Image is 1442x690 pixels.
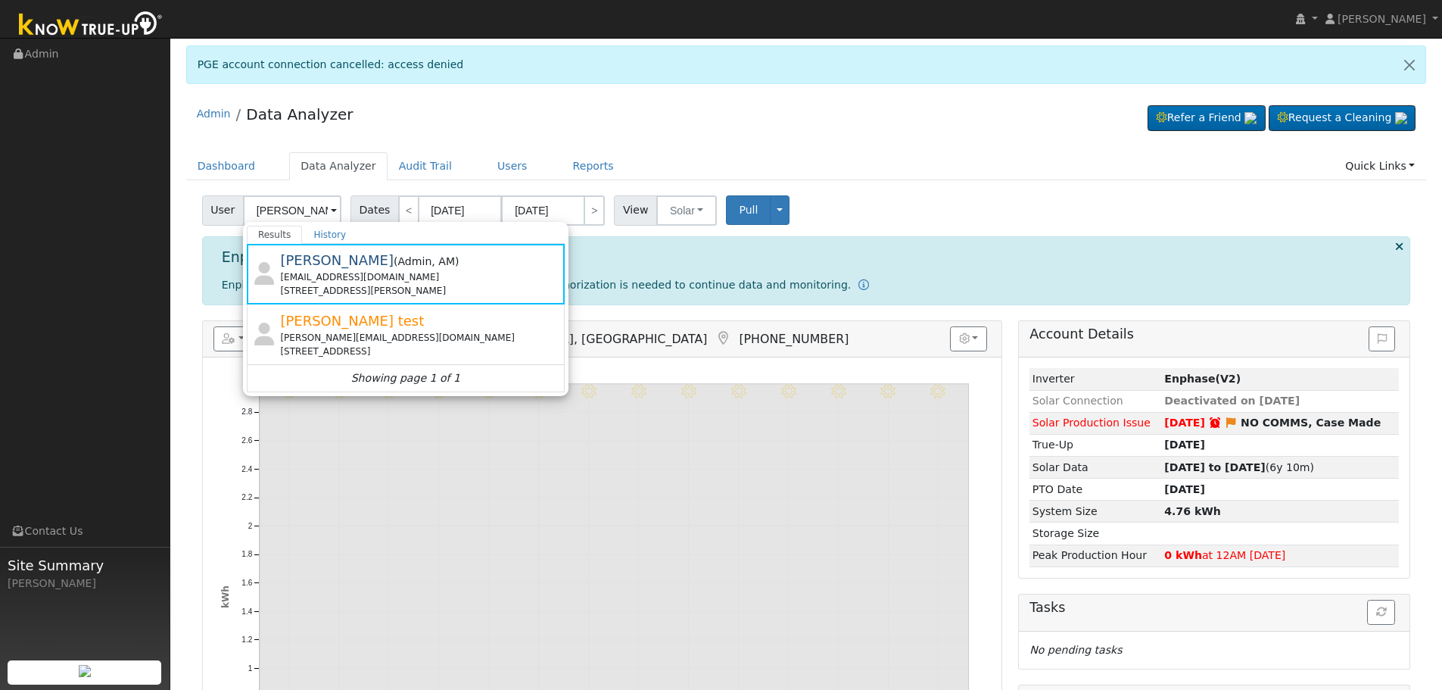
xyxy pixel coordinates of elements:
span: (V2) [1216,373,1241,385]
text: 1.4 [241,607,252,616]
td: PTO Date [1029,479,1162,501]
a: Close [1394,46,1425,83]
span: (6y 10m) [1164,461,1314,473]
text: 1.2 [241,636,252,645]
span: View [614,195,657,226]
span: ( ) [394,255,459,267]
a: History [302,226,357,244]
td: Peak Production Hour [1029,545,1162,567]
span: [DATE] [1164,483,1205,495]
h5: Tasks [1029,600,1399,616]
strong: NO COMMS, Case Made [1241,417,1381,429]
a: Dashboard [186,152,267,180]
span: Dates [350,195,399,226]
td: True-Up [1029,434,1162,456]
i: Edit Issue [1225,417,1238,428]
div: [PERSON_NAME][EMAIL_ADDRESS][DOMAIN_NAME] [280,331,561,345]
div: PGE account connection cancelled: access denied [186,45,1427,84]
i: Showing page 1 of 1 [351,370,460,386]
a: Admin [197,108,231,120]
span: [DATE] [1164,417,1205,429]
strong: 0 kWh [1164,549,1202,561]
span: Site Summary [8,555,162,576]
text: kWh [220,586,231,609]
span: [PHONE_NUMBER] [739,332,849,346]
strong: [DATE] [1164,439,1205,451]
span: Account Manager [431,255,455,267]
a: < [398,195,419,226]
a: Audit Trail [388,152,463,180]
a: Request a Cleaning [1269,105,1416,131]
a: Quick Links [1334,152,1426,180]
span: Deactivated on [DATE] [1164,395,1300,407]
img: retrieve [1395,112,1407,124]
td: at 12AM [DATE] [1162,545,1399,567]
a: Map [715,331,731,346]
a: Data Analyzer [246,105,353,123]
button: Refresh [1367,600,1395,626]
strong: ID: 2264121, authorized: 03/10/22 [1164,373,1241,385]
span: User [202,195,244,226]
strong: [DATE] to [DATE] [1164,461,1265,473]
span: Admin [397,255,431,267]
a: Results [247,226,303,244]
span: [PERSON_NAME] test [280,313,424,329]
input: Select a User [243,195,341,226]
a: Reports [562,152,625,180]
text: 2.4 [241,465,252,473]
text: 2.6 [241,437,252,445]
a: Users [486,152,539,180]
h5: Account Details [1029,326,1399,342]
div: [PERSON_NAME] [8,576,162,592]
td: Inverter [1029,368,1162,390]
img: Know True-Up [11,8,170,42]
text: 1.6 [241,579,252,588]
span: Pull [739,204,758,216]
td: Solar Data [1029,457,1162,479]
span: [PERSON_NAME] [280,252,394,268]
span: [GEOGRAPHIC_DATA], [GEOGRAPHIC_DATA] [448,332,708,346]
span: Solar Production Issue [1032,417,1151,429]
td: Storage Size [1029,523,1162,545]
i: No pending tasks [1029,644,1122,656]
td: System Size [1029,501,1162,523]
a: > [584,195,605,226]
div: [EMAIL_ADDRESS][DOMAIN_NAME] [280,270,561,284]
button: Pull [726,195,771,225]
text: 2.8 [241,408,252,417]
a: Snooze expired 01/22/2025 [1208,417,1222,429]
strong: 4.76 kWh [1164,505,1221,517]
button: Issue History [1369,326,1395,352]
button: Solar [656,195,717,226]
div: [STREET_ADDRESS][PERSON_NAME] [280,284,561,298]
text: 2 [248,522,252,530]
text: 1 [248,664,252,673]
a: Data Analyzer [289,152,388,180]
text: 1.8 [241,551,252,559]
img: retrieve [79,665,91,677]
span: Solar Connection [1032,395,1123,407]
text: 2.2 [241,494,252,502]
a: Refer a Friend [1148,105,1266,131]
h1: Enphase Connection Expired, Action Required [222,248,551,266]
img: retrieve [1244,112,1257,124]
span: Enphase recently changed their process for data sharing, re-authorization is needed to continue d... [222,279,852,291]
div: [STREET_ADDRESS] [280,345,561,358]
span: [PERSON_NAME] [1338,13,1426,25]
